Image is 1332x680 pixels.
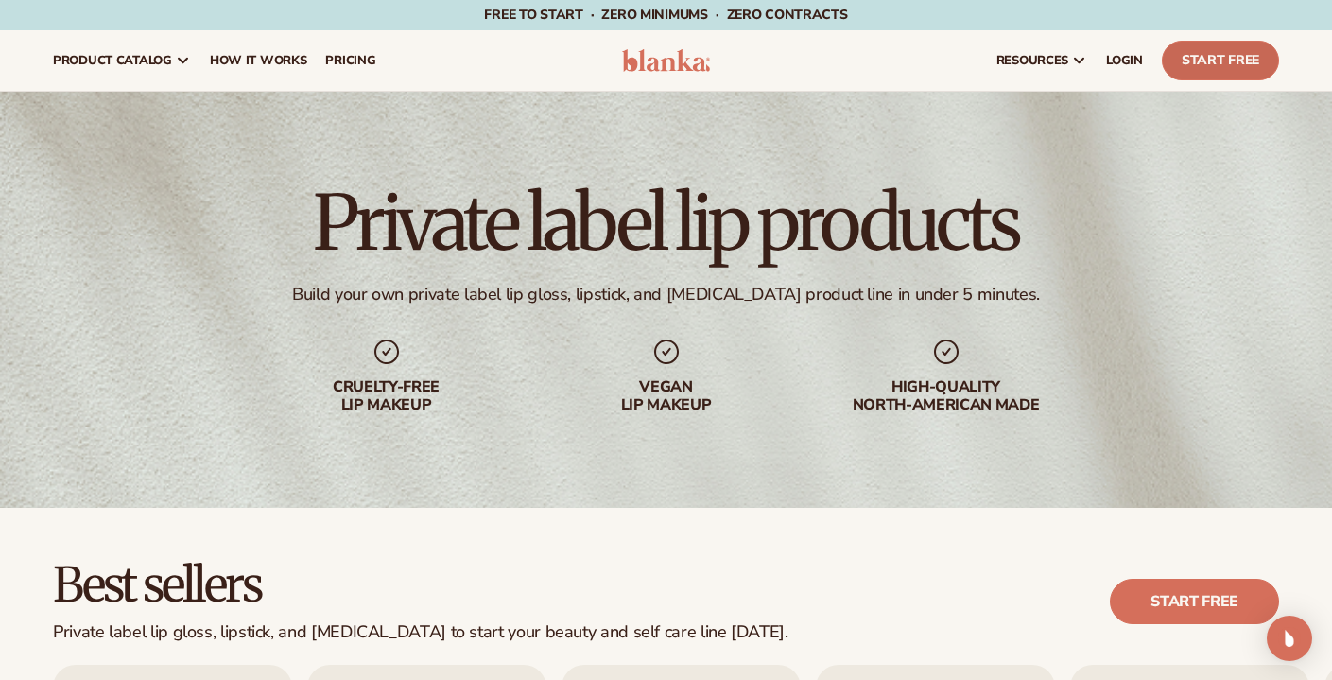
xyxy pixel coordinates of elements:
[53,561,788,611] h2: Best sellers
[53,622,788,643] div: Private label lip gloss, lipstick, and [MEDICAL_DATA] to start your beauty and self care line [DA...
[1267,616,1312,661] div: Open Intercom Messenger
[1097,30,1152,91] a: LOGIN
[825,378,1067,414] div: High-quality North-american made
[325,53,375,68] span: pricing
[484,6,847,24] span: Free to start · ZERO minimums · ZERO contracts
[43,30,200,91] a: product catalog
[313,185,1018,261] h1: Private label lip products
[545,378,787,414] div: Vegan lip makeup
[622,49,711,72] img: logo
[987,30,1097,91] a: resources
[1110,579,1279,624] a: Start free
[1162,41,1279,80] a: Start Free
[316,30,385,91] a: pricing
[53,53,172,68] span: product catalog
[1106,53,1143,68] span: LOGIN
[266,378,508,414] div: Cruelty-free lip makeup
[996,53,1068,68] span: resources
[292,284,1040,305] div: Build your own private label lip gloss, lipstick, and [MEDICAL_DATA] product line in under 5 minu...
[210,53,307,68] span: How It Works
[200,30,317,91] a: How It Works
